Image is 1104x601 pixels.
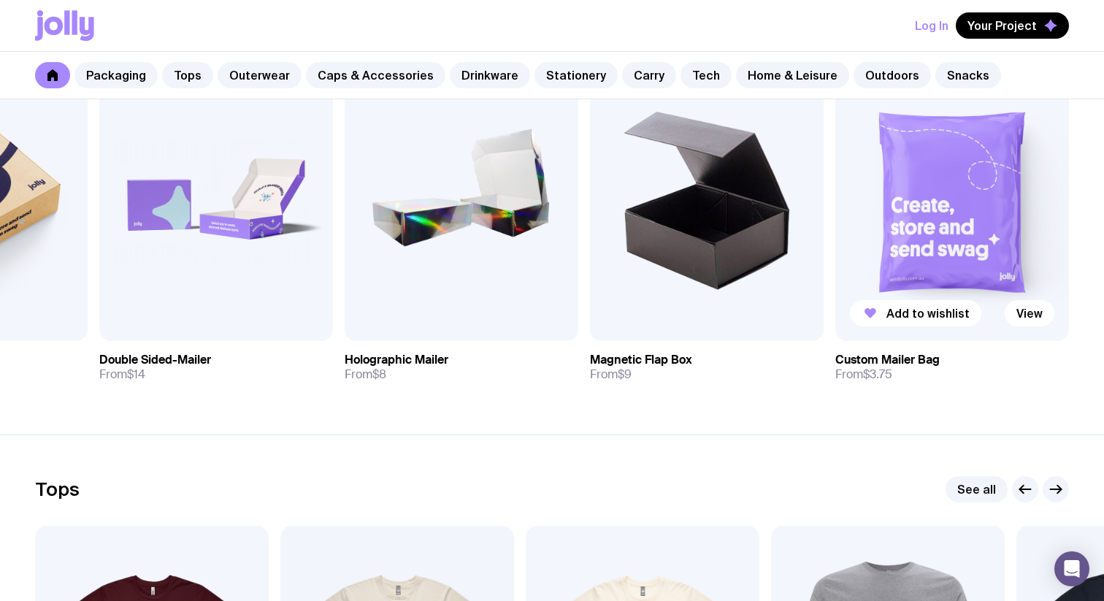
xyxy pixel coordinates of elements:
h3: Double Sided-Mailer [99,353,211,367]
span: From [345,367,386,382]
a: Drinkware [450,62,530,88]
a: Outdoors [854,62,931,88]
a: Outerwear [218,62,302,88]
h3: Magnetic Flap Box [590,353,692,367]
a: Packaging [74,62,158,88]
span: From [835,367,892,382]
span: $9 [618,367,632,382]
a: Magnetic Flap BoxFrom$9 [590,341,824,394]
span: Add to wishlist [886,306,970,321]
span: $14 [127,367,145,382]
h2: Tops [35,478,80,500]
h3: Holographic Mailer [345,353,448,367]
a: Stationery [534,62,618,88]
a: See all [946,476,1008,502]
span: Your Project [967,18,1037,33]
a: Carry [622,62,676,88]
a: View [1005,300,1054,326]
a: Snacks [935,62,1001,88]
span: $8 [372,367,386,382]
a: Tech [681,62,732,88]
a: Custom Mailer BagFrom$3.75 [835,341,1069,394]
a: Holographic MailerFrom$8 [345,341,578,394]
span: $3.75 [863,367,892,382]
span: From [590,367,632,382]
span: From [99,367,145,382]
a: Caps & Accessories [306,62,445,88]
a: Tops [162,62,213,88]
a: Double Sided-MailerFrom$14 [99,341,333,394]
button: Add to wishlist [850,300,981,326]
button: Your Project [956,12,1069,39]
button: Log In [915,12,948,39]
div: Open Intercom Messenger [1054,551,1089,586]
a: Home & Leisure [736,62,849,88]
h3: Custom Mailer Bag [835,353,940,367]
